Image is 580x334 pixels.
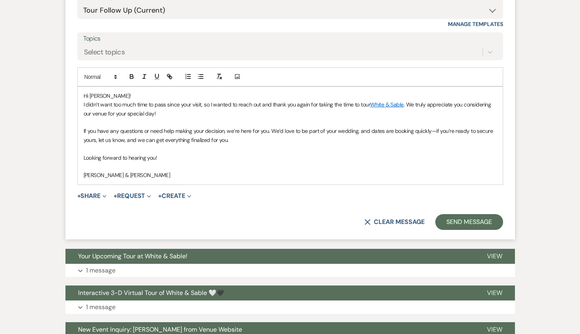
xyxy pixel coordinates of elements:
[487,252,502,260] span: View
[77,193,81,199] span: +
[487,289,502,297] span: View
[114,193,151,199] button: Request
[86,265,116,276] p: 1 message
[65,264,515,277] button: 1 message
[65,285,474,300] button: Interactive 3-D Virtual Tour of White & Sable 🤍🖤
[78,325,242,334] span: New Event Inquiry: [PERSON_NAME] from Venue Website
[448,21,503,28] a: Manage Templates
[65,300,515,314] button: 1 message
[364,219,424,225] button: Clear message
[78,252,187,260] span: Your Upcoming Tour at White & Sable!
[83,33,497,45] label: Topics
[65,249,474,264] button: Your Upcoming Tour at White & Sable!
[84,127,494,143] span: If you have any questions or need help making your decision, we’re here for you. We’d love to be ...
[474,285,515,300] button: View
[114,193,117,199] span: +
[84,47,125,57] div: Select topics
[370,101,404,108] a: White & Sable
[84,92,131,99] span: Hi [PERSON_NAME]!
[84,101,492,117] span: . We truly appreciate you considering our venue for your special day!
[77,193,107,199] button: Share
[78,289,224,297] span: Interactive 3-D Virtual Tour of White & Sable 🤍🖤
[158,193,191,199] button: Create
[86,302,116,312] p: 1 message
[84,154,157,161] span: Looking forward to hearing you!
[84,172,170,179] span: [PERSON_NAME] & [PERSON_NAME]
[158,193,162,199] span: +
[487,325,502,334] span: View
[84,101,370,108] span: I didn’t want too much time to pass since your visit, so I wanted to reach out and thank you agai...
[435,214,503,230] button: Send Message
[474,249,515,264] button: View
